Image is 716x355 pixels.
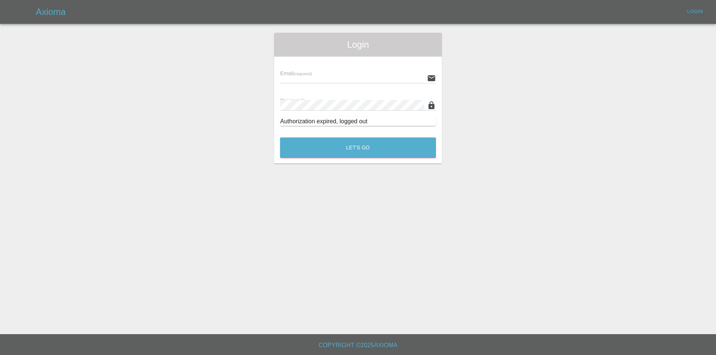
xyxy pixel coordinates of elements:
[280,70,312,76] span: Email
[280,117,436,126] div: Authorization expired, logged out
[304,99,322,103] small: (required)
[36,6,66,18] h5: Axioma
[280,98,322,104] span: Password
[6,340,710,351] h6: Copyright © 2025 Axioma
[280,137,436,158] button: Let's Go
[293,72,312,76] small: (required)
[280,39,436,51] span: Login
[683,6,707,18] a: Login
